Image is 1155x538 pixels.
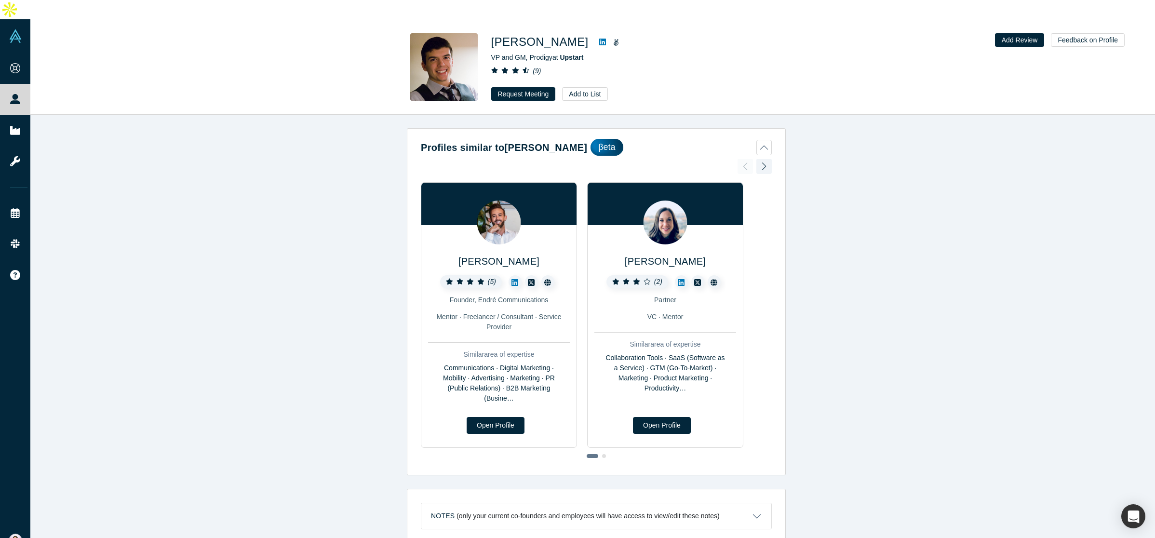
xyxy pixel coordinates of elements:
[421,140,587,155] h2: Profiles similar to [PERSON_NAME]
[654,278,662,285] i: ( 2 )
[450,296,549,304] span: Founder, Endré Communications
[431,511,455,521] h3: Notes
[560,54,583,61] a: Upstart
[1051,33,1125,47] button: Feedback on Profile
[995,33,1045,47] button: Add Review
[594,339,736,350] div: Similar area of expertise
[421,139,772,156] button: Profiles similar to[PERSON_NAME]βeta
[428,312,570,332] div: Mentor · Freelancer / Consultant · Service Provider
[457,512,720,520] p: (only your current co-founders and employees will have access to view/edit these notes)
[591,139,623,156] div: βeta
[421,503,771,529] button: Notes (only your current co-founders and employees will have access to view/edit these notes)
[467,417,524,434] a: Open Profile
[594,312,736,322] div: VC · Mentor
[644,201,687,244] img: Elaine Zelby's Profile Image
[428,350,570,360] div: Similar area of expertise
[9,29,22,43] img: Alchemist Vault Logo
[625,256,706,267] a: [PERSON_NAME]
[533,67,541,75] i: ( 9 )
[410,33,478,101] img: Michia Rohrssen's Profile Image
[458,256,539,267] a: [PERSON_NAME]
[594,353,736,393] div: Collaboration Tools · SaaS (Software as a Service) · GTM (Go-To-Market) · Marketing · Product Mar...
[491,33,589,51] h1: [PERSON_NAME]
[477,201,521,244] img: Aaron Endré's Profile Image
[633,417,691,434] a: Open Profile
[562,87,607,101] button: Add to List
[491,54,584,61] span: VP and GM, Prodigy at
[428,363,570,403] div: Communications · Digital Marketing · Mobility · Advertising · Marketing · PR (Public Relations) ·...
[654,296,676,304] span: Partner
[491,87,556,101] button: Request Meeting
[488,278,496,285] i: ( 5 )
